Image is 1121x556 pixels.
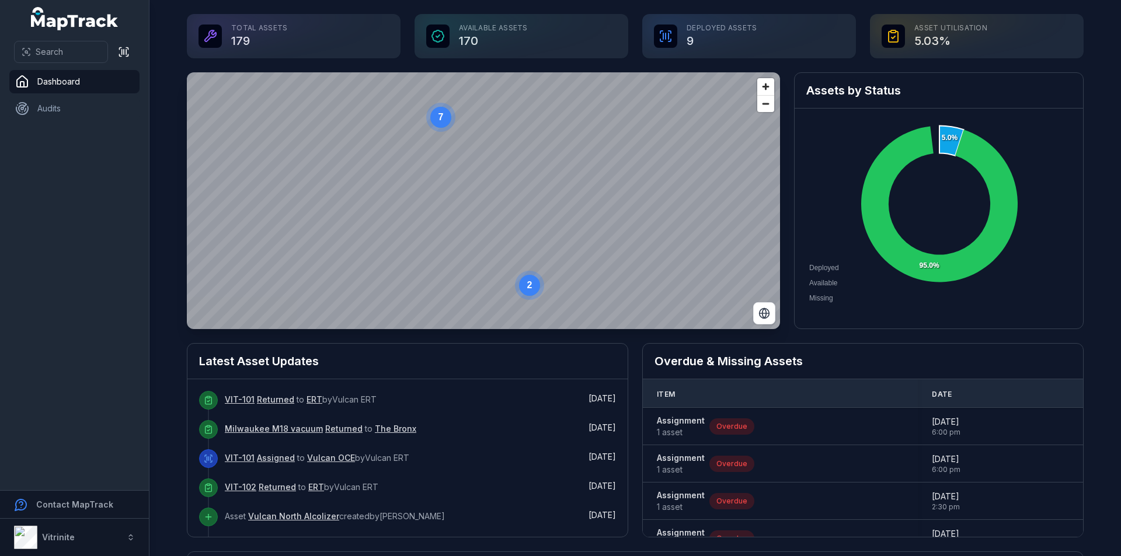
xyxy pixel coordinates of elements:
[375,423,416,435] a: The Bronx
[932,390,952,399] span: Date
[657,464,705,475] span: 1 asset
[809,279,837,287] span: Available
[225,424,416,433] span: to
[527,280,532,290] text: 2
[257,394,294,405] a: Returned
[589,452,616,461] span: [DATE]
[932,428,960,437] span: 6:00 pm
[657,527,705,538] strong: Assignment
[257,452,295,464] a: Assigned
[932,528,960,549] time: 14/07/2025, 9:00:00 am
[438,112,444,122] text: 7
[657,426,705,438] span: 1 asset
[753,302,775,324] button: Switch to Satellite View
[657,390,675,399] span: Item
[589,510,616,520] time: 10/08/2025, 8:30:02 am
[589,422,616,432] span: [DATE]
[36,499,113,509] strong: Contact MapTrack
[932,453,960,465] span: [DATE]
[225,482,378,492] span: to by Vulcan ERT
[657,415,705,438] a: Assignment1 asset
[806,82,1071,99] h2: Assets by Status
[187,72,780,329] canvas: Map
[932,416,960,428] span: [DATE]
[225,481,256,493] a: VIT-102
[589,393,616,403] time: 11/08/2025, 3:44:18 pm
[932,465,960,474] span: 6:00 pm
[225,453,409,463] span: to by Vulcan ERT
[225,394,255,405] a: VIT-101
[308,481,324,493] a: ERT
[657,415,705,426] strong: Assignment
[199,353,616,369] h2: Latest Asset Updates
[9,70,140,93] a: Dashboard
[757,95,774,112] button: Zoom out
[225,394,377,404] span: to by Vulcan ERT
[709,456,754,472] div: Overdue
[657,452,705,464] strong: Assignment
[307,394,322,405] a: ERT
[932,502,960,512] span: 2:30 pm
[932,528,960,540] span: [DATE]
[9,97,140,120] a: Audits
[657,501,705,513] span: 1 asset
[932,453,960,474] time: 09/07/2025, 6:00:00 pm
[809,264,839,272] span: Deployed
[709,418,754,435] div: Overdue
[589,452,616,461] time: 11/08/2025, 12:46:32 pm
[325,423,363,435] a: Returned
[42,532,75,542] strong: Vitrinite
[709,530,754,547] div: Overdue
[657,527,705,550] a: Assignment
[307,452,355,464] a: Vulcan OCE
[757,78,774,95] button: Zoom in
[655,353,1071,369] h2: Overdue & Missing Assets
[589,510,616,520] span: [DATE]
[657,452,705,475] a: Assignment1 asset
[589,481,616,491] time: 10/08/2025, 10:49:14 am
[225,423,323,435] a: Milwaukee M18 vacuum
[932,491,960,512] time: 05/08/2025, 2:30:00 pm
[225,511,445,521] span: Asset created by [PERSON_NAME]
[31,7,119,30] a: MapTrack
[259,481,296,493] a: Returned
[248,510,339,522] a: Vulcan North Alcolizer
[589,393,616,403] span: [DATE]
[932,491,960,502] span: [DATE]
[657,489,705,501] strong: Assignment
[589,481,616,491] span: [DATE]
[709,493,754,509] div: Overdue
[14,41,108,63] button: Search
[589,422,616,432] time: 11/08/2025, 2:47:16 pm
[225,452,255,464] a: VIT-101
[657,489,705,513] a: Assignment1 asset
[932,416,960,437] time: 09/07/2025, 6:00:00 pm
[36,46,63,58] span: Search
[809,294,833,302] span: Missing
